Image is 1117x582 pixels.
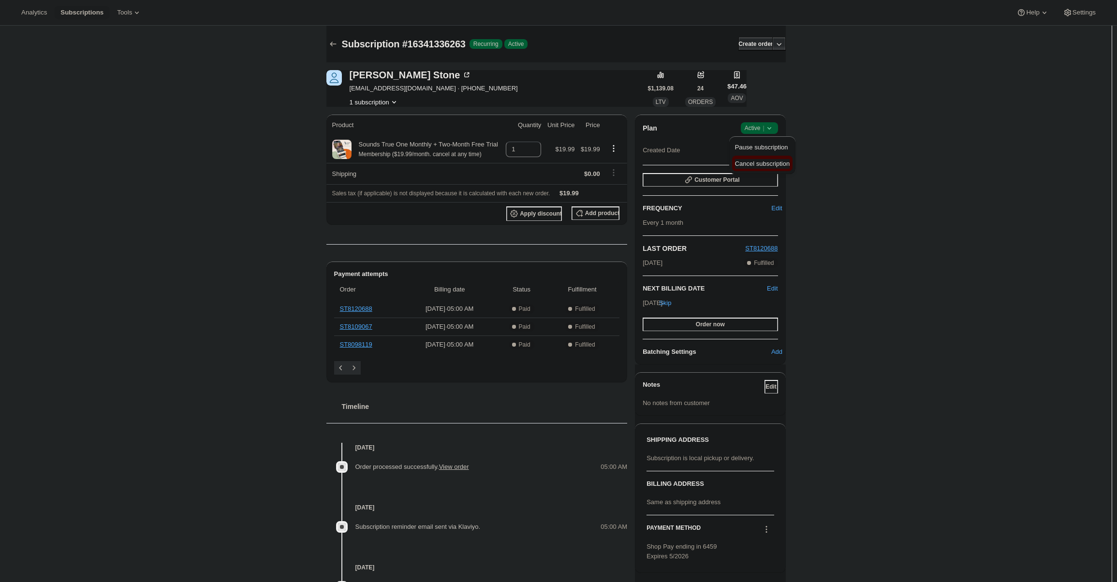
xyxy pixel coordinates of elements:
th: Order [334,279,404,300]
span: Recurring [473,40,499,48]
span: $1,139.08 [648,85,674,92]
button: Pause subscription [732,139,793,155]
div: [PERSON_NAME] Stone [350,70,472,80]
button: Product actions [606,143,621,154]
span: Paid [519,341,530,349]
span: Paid [519,323,530,331]
span: $47.46 [727,82,747,91]
span: ORDERS [688,99,713,105]
span: [DATE] · 05:00 AM [407,304,492,314]
span: No notes from customer [643,399,710,407]
span: 24 [697,85,704,92]
div: Sounds True One Monthly + Two-Month Free Trial [352,140,498,159]
button: Edit [764,380,778,393]
h3: SHIPPING ADDRESS [647,435,774,445]
span: $19.99 [581,145,600,153]
span: Settings [1073,9,1096,16]
h2: Plan [643,123,657,133]
h2: Timeline [342,402,628,411]
button: Order now [643,318,778,331]
button: Tools [111,6,147,19]
button: Subscriptions [55,6,109,19]
th: Quantity [503,115,544,136]
span: Order now [696,320,725,328]
span: Analytics [21,9,47,16]
a: ST8098119 [340,341,372,348]
th: Product [326,115,503,136]
span: AOV [731,95,743,102]
span: Fulfilled [575,341,595,349]
span: Status [498,285,545,294]
h2: NEXT BILLING DATE [643,284,767,293]
span: Tools [117,9,132,16]
small: Membership ($19.99/month. cancel at any time) [359,151,482,158]
span: Daniel Stone [326,70,342,86]
button: Settings [1057,6,1102,19]
span: Order processed successfully. [355,463,469,470]
span: Subscription #16341336263 [342,39,466,49]
button: Edit [767,284,778,293]
button: Subscriptions [326,37,340,51]
nav: Pagination [334,361,620,375]
button: Shipping actions [606,167,621,178]
span: Cancel subscription [735,160,790,167]
span: Subscriptions [60,9,103,16]
span: Sales tax (if applicable) is not displayed because it is calculated with each new order. [332,190,550,197]
h3: BILLING ADDRESS [647,479,774,489]
button: Customer Portal [643,173,778,187]
button: ST8120688 [745,244,778,253]
span: $0.00 [584,170,600,177]
span: [DATE] · 05:00 AM [407,322,492,332]
span: Fulfilled [575,323,595,331]
button: Edit [770,201,784,216]
span: [EMAIL_ADDRESS][DOMAIN_NAME] · [PHONE_NUMBER] [350,84,518,93]
span: $19.99 [556,145,575,153]
h6: Batching Settings [643,347,776,357]
span: Skip [659,298,671,308]
h2: Payment attempts [334,269,620,279]
button: Analytics [15,6,53,19]
h3: PAYMENT METHOD [647,524,701,537]
span: Created Date [643,145,680,155]
span: Pause subscription [735,144,788,151]
span: Edit [771,204,782,213]
button: Product actions [350,97,399,107]
span: Create order [738,40,773,48]
span: Billing date [407,285,492,294]
img: product img [332,140,352,159]
span: Help [1026,9,1039,16]
h2: LAST ORDER [643,244,745,253]
span: Fulfilled [575,305,595,313]
span: Paid [519,305,530,313]
span: [DATE] · [643,299,666,306]
span: Add [771,347,782,357]
a: ST8120688 [745,245,778,252]
button: Apply discount [506,206,562,221]
h4: [DATE] [326,503,628,512]
button: Cancel subscription [732,156,793,171]
span: Customer Portal [694,176,739,184]
button: Help [1011,6,1055,19]
span: | [763,124,764,132]
span: Apply discount [520,210,562,218]
button: Create order [738,37,773,51]
h2: FREQUENCY [643,204,776,213]
span: $19.99 [559,189,579,197]
span: Subscription is local pickup or delivery. [647,454,754,462]
span: Same as shipping address [647,498,720,506]
span: [DATE] · 05:00 AM [407,340,492,349]
a: View order [439,463,469,470]
h4: [DATE] [326,443,628,452]
button: Next [347,361,361,375]
th: Unit Price [544,115,577,136]
button: Add [770,344,784,360]
span: Edit [765,383,777,391]
button: Skip [659,295,672,311]
a: ST8109067 [340,323,372,330]
button: 24 [694,82,707,95]
span: Fulfilled [754,259,774,267]
h3: Notes [643,380,764,393]
span: Shop Pay ending in 6459 Expires 5/2026 [647,543,717,560]
h4: [DATE] [326,563,628,572]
